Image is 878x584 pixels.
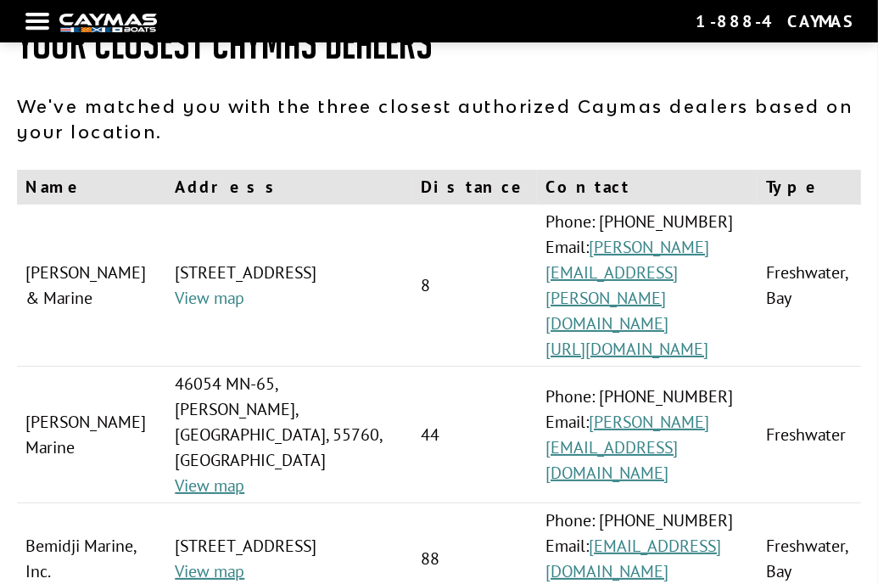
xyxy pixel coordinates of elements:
td: [PERSON_NAME] Marine [17,367,166,503]
td: [PERSON_NAME] & Marine [17,205,166,367]
img: white-logo-c9c8dbefe5ff5ceceb0f0178aa75bf4bb51f6bca0971e226c86eb53dfe498488.png [59,14,157,31]
th: Address [166,170,412,205]
th: Contact [537,170,758,205]
a: [PERSON_NAME][EMAIL_ADDRESS][PERSON_NAME][DOMAIN_NAME] [545,236,709,334]
th: Type [758,170,861,205]
a: [PERSON_NAME][EMAIL_ADDRESS][DOMAIN_NAME] [545,411,709,484]
a: View map [175,287,244,309]
div: 1-888-4CAYMAS [696,10,853,32]
th: Distance [412,170,537,205]
h1: Your Closest Caymas Dealers [17,17,861,68]
td: 44 [412,367,537,503]
a: [EMAIL_ADDRESS][DOMAIN_NAME] [545,535,721,582]
td: [STREET_ADDRESS] [166,205,412,367]
a: View map [175,560,244,582]
th: Name [17,170,166,205]
a: [URL][DOMAIN_NAME] [545,338,708,360]
p: We've matched you with the three closest authorized Caymas dealers based on your location. [17,93,861,144]
td: Freshwater [758,367,861,503]
td: Phone: [PHONE_NUMBER] Email: [537,367,758,503]
td: Freshwater, Bay [758,205,861,367]
td: Phone: [PHONE_NUMBER] Email: [537,205,758,367]
td: 46054 MN-65, [PERSON_NAME], [GEOGRAPHIC_DATA], 55760, [GEOGRAPHIC_DATA] [166,367,412,503]
td: 8 [412,205,537,367]
a: View map [175,474,244,497]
